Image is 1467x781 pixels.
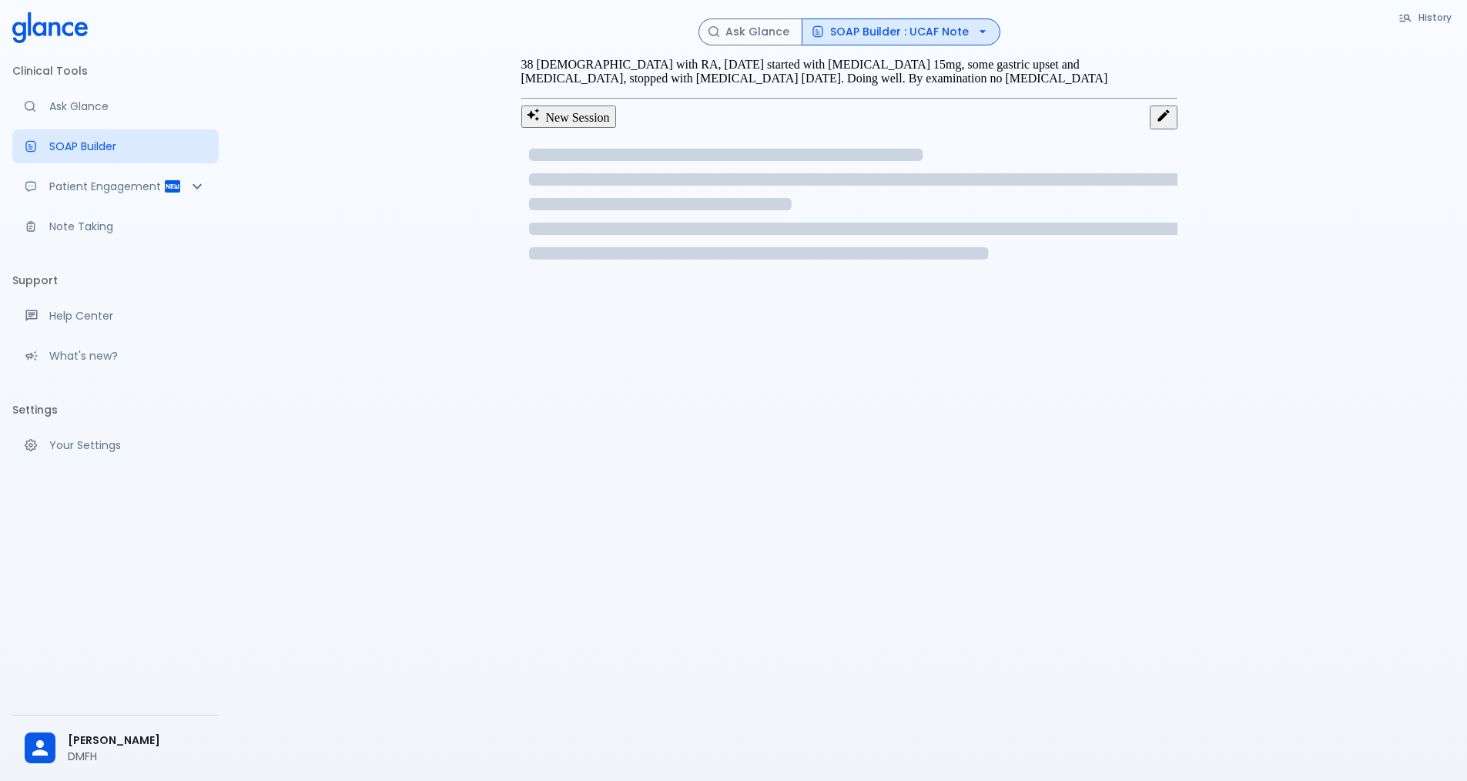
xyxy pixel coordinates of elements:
[68,749,206,764] p: DMFH
[49,308,206,323] p: Help Center
[49,348,206,364] p: What's new?
[698,18,802,45] button: Ask Glance
[521,106,616,127] button: Clears all inputs and results.
[12,52,219,89] li: Clinical Tools
[12,722,219,775] div: [PERSON_NAME]DMFH
[12,209,219,243] a: Advanced note-taking
[802,18,1000,45] button: SOAP Builder : UCAF Note
[1150,106,1177,129] button: Edit
[49,179,163,194] p: Patient Engagement
[12,129,219,163] a: Docugen: Compose a clinical documentation in seconds
[68,732,206,749] span: [PERSON_NAME]
[12,169,219,203] div: Patient Reports & Referrals
[12,428,219,462] a: Manage your settings
[49,99,206,114] p: Ask Glance
[521,58,1177,86] p: 38 [DEMOGRAPHIC_DATA] with RA, [DATE] started with [MEDICAL_DATA] 15mg, some gastric upset and [M...
[1391,6,1461,28] button: History
[12,391,219,428] li: Settings
[12,262,219,299] li: Support
[49,437,206,453] p: Your Settings
[12,339,219,373] div: Recent updates and feature releases
[12,89,219,123] a: Moramiz: Find ICD10AM codes instantly
[49,139,206,154] p: SOAP Builder
[49,219,206,234] p: Note Taking
[12,299,219,333] a: Get help from our support team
